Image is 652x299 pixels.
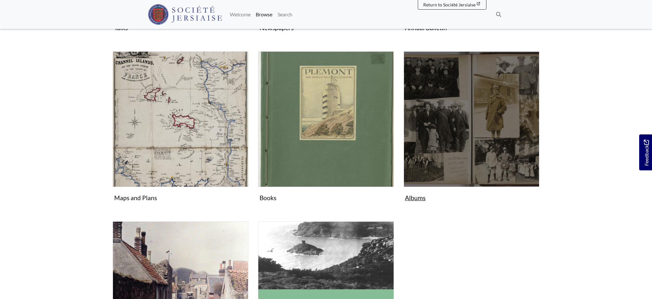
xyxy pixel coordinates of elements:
a: Albums Albums [404,51,539,204]
span: Return to Société Jersiaise [423,2,476,7]
img: Albums [404,51,539,187]
div: Subcollection [108,51,253,214]
img: Société Jersiaise [148,4,222,25]
img: Books [258,51,394,187]
a: Browse [253,8,275,21]
a: Would you like to provide feedback? [639,134,652,170]
a: Maps and Plans Maps and Plans [113,51,248,204]
a: Société Jersiaise logo [148,3,222,26]
a: Books Books [258,51,394,204]
div: Subcollection [253,51,399,214]
div: Subcollection [399,51,544,214]
a: Search [275,8,295,21]
img: Maps and Plans [113,51,248,187]
span: Feedback [642,140,650,166]
a: Welcome [227,8,253,21]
